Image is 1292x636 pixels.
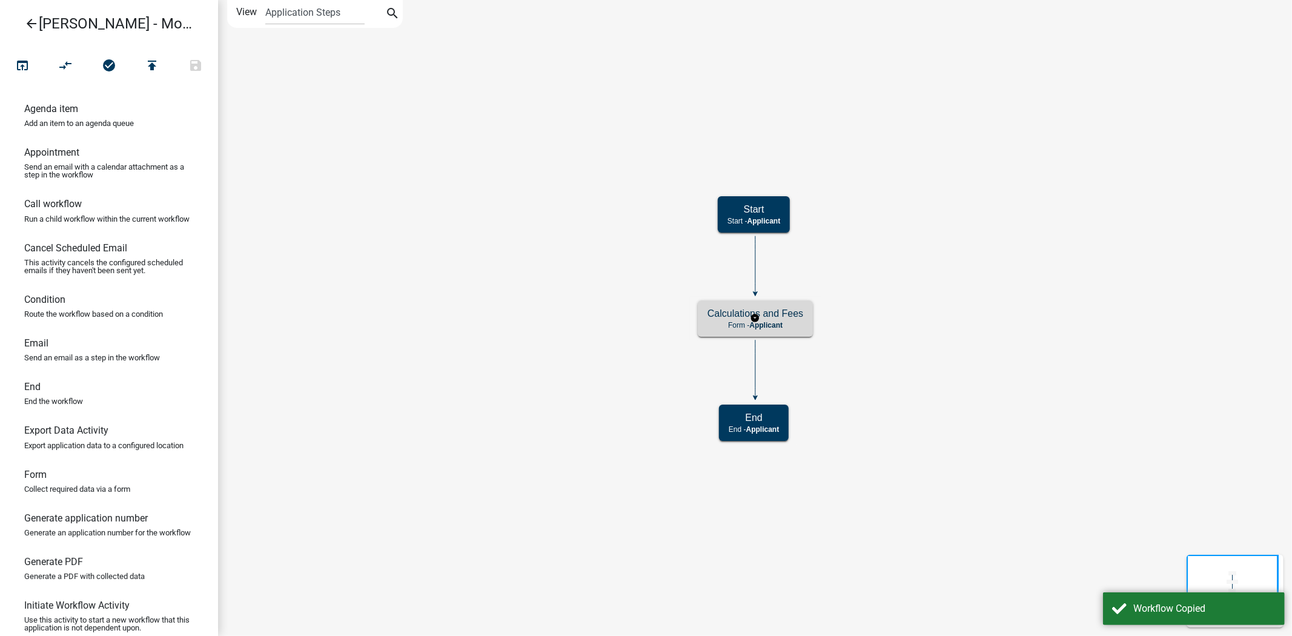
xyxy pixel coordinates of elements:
[24,16,39,33] i: arrow_back
[24,512,148,524] h6: Generate application number
[1133,601,1276,616] div: Workflow Copied
[729,425,779,434] p: End -
[729,412,779,423] h5: End
[24,425,108,436] h6: Export Data Activity
[24,442,184,449] p: Export application data to a configured location
[24,119,134,127] p: Add an item to an agenda queue
[24,215,190,223] p: Run a child workflow within the current workflow
[24,529,191,537] p: Generate an application number for the workflow
[130,53,174,79] button: Publish
[727,204,780,215] h5: Start
[10,10,199,38] a: [PERSON_NAME] - Module 3.2. Calculations and Fees (2)
[746,425,780,434] span: Applicant
[24,242,127,254] h6: Cancel Scheduled Email
[707,308,803,319] h5: Calculations and Fees
[24,572,145,580] p: Generate a PDF with collected data
[1,53,44,79] button: Test Workflow
[87,53,131,79] button: No problems
[24,198,82,210] h6: Call workflow
[24,147,79,158] h6: Appointment
[24,616,194,632] p: Use this activity to start a new workflow that this application is not dependent upon.
[174,53,217,79] button: Save
[24,556,83,568] h6: Generate PDF
[1,53,217,82] div: Workflow actions
[707,321,803,330] p: Form -
[24,294,65,305] h6: Condition
[24,354,160,362] p: Send an email as a step in the workflow
[102,58,116,75] i: check_circle
[15,58,30,75] i: open_in_browser
[24,259,194,274] p: This activity cancels the configured scheduled emails if they haven't been sent yet.
[24,381,41,393] h6: End
[59,58,73,75] i: compare_arrows
[383,5,402,24] button: search
[24,397,83,405] p: End the workflow
[145,58,159,75] i: publish
[24,485,130,493] p: Collect required data via a form
[24,310,163,318] p: Route the workflow based on a condition
[44,53,87,79] button: Auto Layout
[24,163,194,179] p: Send an email with a calendar attachment as a step in the workflow
[385,6,400,23] i: search
[747,217,781,225] span: Applicant
[727,217,780,225] p: Start -
[188,58,203,75] i: save
[24,600,130,611] h6: Initiate Workflow Activity
[24,337,48,349] h6: Email
[24,103,78,114] h6: Agenda item
[24,469,47,480] h6: Form
[749,321,783,330] span: Applicant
